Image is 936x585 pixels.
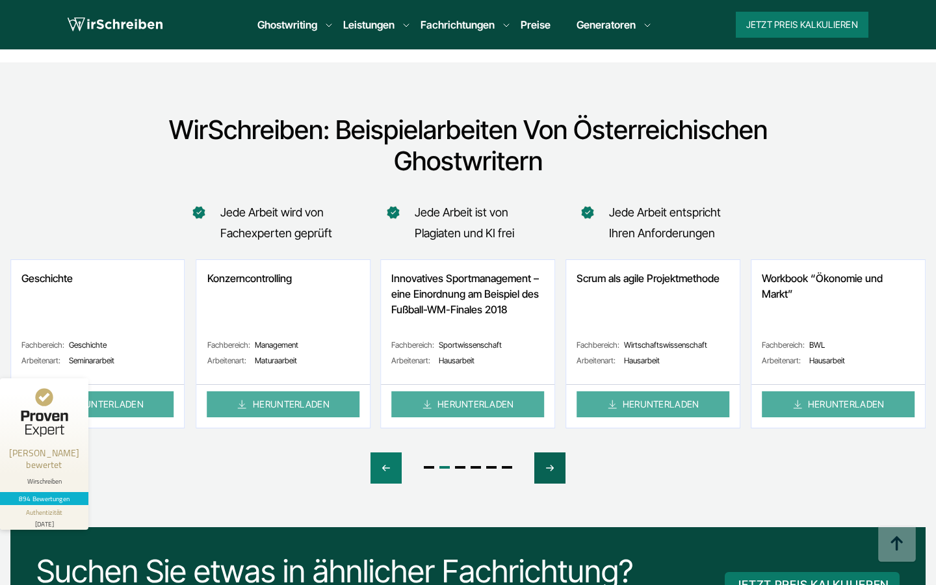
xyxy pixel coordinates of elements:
[762,356,807,366] span: Arbeitenart:
[26,508,63,517] div: Authentizität
[125,114,811,177] h2: WirSchreiben: Beispielarbeiten von österreichischen Ghostwritern
[21,356,174,366] span: Seminararbeit
[21,340,66,350] span: Fachbereich:
[392,340,545,350] span: Sportwissenschaft
[257,17,317,32] a: Ghostwriting
[10,259,185,428] div: 6 / 6
[207,356,359,366] span: Maturaarbeit
[392,356,437,366] span: Arbeitenart:
[534,452,565,484] div: Next slide
[207,340,252,350] span: Fachbereich:
[207,270,359,317] span: Konzerncontrolling
[392,356,545,366] span: Hausarbeit
[586,202,747,244] li: Jede Arbeit entspricht Ihren Anforderungen
[370,452,402,484] div: Previous slide
[392,340,437,350] span: Fachbereich:
[486,466,497,469] span: Go to slide 5
[21,270,174,317] span: Geschichte
[762,270,915,317] span: Workbook “Ökonomie und Markt”
[577,270,729,317] span: Scrum als agile Projektmethode
[68,15,162,34] img: logo wirschreiben
[577,340,729,350] span: Wirtschaftswissenschaft
[577,340,621,350] span: Fachbereich:
[577,356,621,366] span: Arbeitenart:
[21,391,174,417] a: HERUNTERLADEN
[392,391,545,417] a: HERUNTERLADEN
[502,466,512,469] span: Go to slide 6
[21,340,174,350] span: Geschichte
[196,259,370,428] div: 1 / 6
[565,259,740,428] div: 3 / 6
[577,17,636,32] a: Generatoren
[5,517,83,527] div: [DATE]
[762,340,915,350] span: BWL
[392,270,545,317] span: Innovatives Sportmanagement – eine Einordnung am Beispiel des Fußball-WM-Finales 2018
[207,356,252,366] span: Arbeitenart:
[21,356,66,366] span: Arbeitenart:
[455,466,465,469] span: Go to slide 3
[5,477,83,486] div: Wirschreiben
[762,391,915,417] a: HERUNTERLADEN
[421,17,495,32] a: Fachrichtungen
[762,356,915,366] span: Hausarbeit
[577,356,729,366] span: Hausarbeit
[424,466,434,469] span: Go to slide 1
[207,340,359,350] span: Management
[751,259,926,428] div: 4 / 6
[736,12,868,38] button: Jetzt Preis kalkulieren
[877,525,916,564] img: button top
[381,259,556,428] div: 2 / 6
[471,466,481,469] span: Go to slide 4
[521,18,551,31] a: Preise
[197,202,359,244] li: Jede Arbeit wird von Fachexperten geprüft
[391,202,553,244] li: Jede Arbeit ist von Plagiaten und KI frei
[762,340,807,350] span: Fachbereich:
[207,391,359,417] a: HERUNTERLADEN
[577,391,729,417] a: HERUNTERLADEN
[439,466,450,469] span: Go to slide 2
[343,17,395,32] a: Leistungen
